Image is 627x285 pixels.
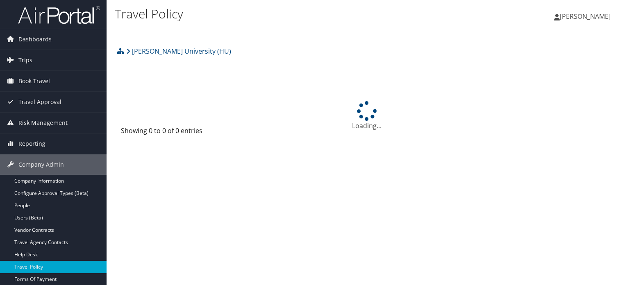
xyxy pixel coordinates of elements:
h1: Travel Policy [115,5,451,23]
div: Showing 0 to 0 of 0 entries [121,126,235,140]
span: Travel Approval [18,92,61,112]
img: airportal-logo.png [18,5,100,25]
a: [PERSON_NAME] [554,4,619,29]
span: Risk Management [18,113,68,133]
span: [PERSON_NAME] [560,12,611,21]
span: Company Admin [18,154,64,175]
span: Dashboards [18,29,52,50]
span: Trips [18,50,32,70]
div: Loading... [115,101,619,131]
span: Book Travel [18,71,50,91]
span: Reporting [18,133,45,154]
a: [PERSON_NAME] University (HU) [126,43,231,59]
